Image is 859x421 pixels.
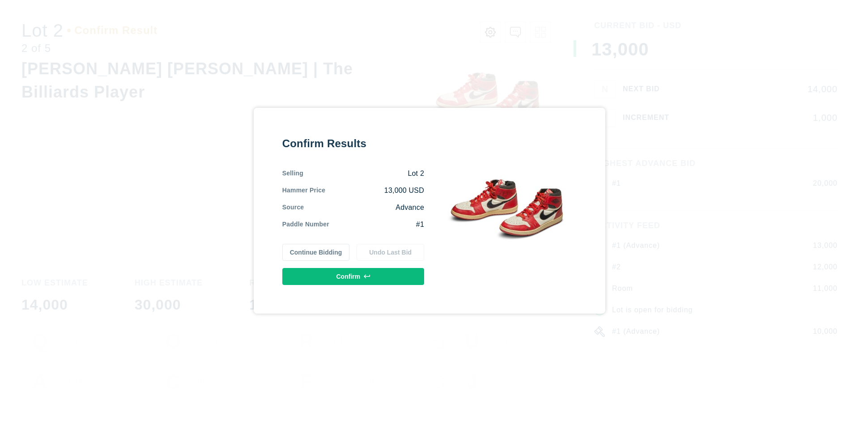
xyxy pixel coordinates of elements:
[325,186,424,196] div: 13,000 USD
[282,220,329,230] div: Paddle Number
[329,220,424,230] div: #1
[282,268,424,285] button: Confirm
[303,169,424,179] div: Lot 2
[282,203,304,213] div: Source
[282,186,326,196] div: Hammer Price
[357,244,424,261] button: Undo Last Bid
[282,244,350,261] button: Continue Bidding
[304,203,424,213] div: Advance
[282,169,303,179] div: Selling
[282,136,424,151] div: Confirm Results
